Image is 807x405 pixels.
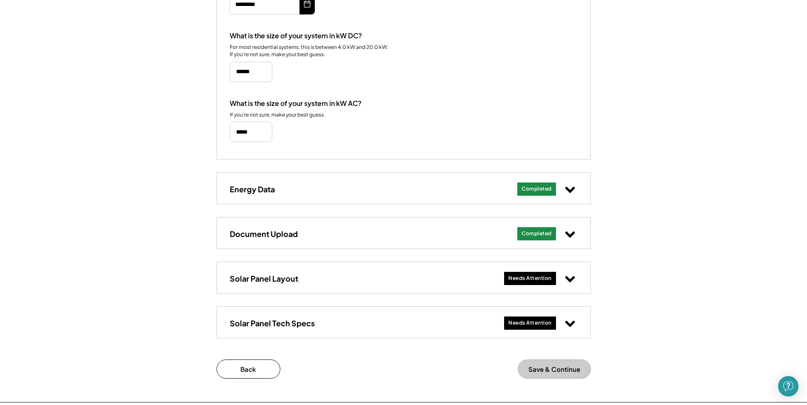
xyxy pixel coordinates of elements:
[522,185,552,193] div: Completed
[230,274,298,283] h3: Solar Panel Layout
[230,111,325,119] div: If you're not sure, make your best guess.
[230,31,362,40] div: What is the size of your system in kW DC?
[230,44,389,58] div: For most residential systems, this is between 4.0 kW and 20.0 kW. If you're not sure, make your b...
[522,230,552,237] div: Completed
[230,99,362,108] div: What is the size of your system in kW AC?
[230,229,298,239] h3: Document Upload
[508,275,552,282] div: Needs Attention
[508,319,552,327] div: Needs Attention
[230,184,275,194] h3: Energy Data
[778,376,798,396] div: Open Intercom Messenger
[217,359,280,379] button: Back
[230,318,315,328] h3: Solar Panel Tech Specs
[518,359,591,379] button: Save & Continue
